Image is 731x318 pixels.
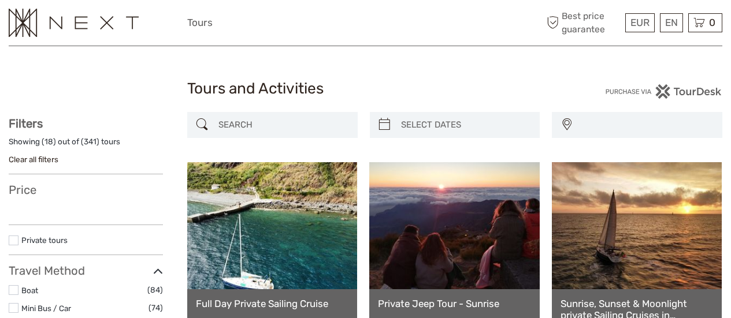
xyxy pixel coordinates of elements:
[605,84,722,99] img: PurchaseViaTourDesk.png
[44,136,53,147] label: 18
[9,9,139,37] img: 3282-a978e506-1cde-4c38-be18-ebef36df7ad8_logo_small.png
[378,298,530,309] a: Private Jeep Tour - Sunrise
[9,183,163,197] h3: Price
[630,17,650,28] span: EUR
[21,235,68,245] a: Private tours
[9,117,43,130] strong: Filters
[544,10,622,35] span: Best price guarantee
[214,115,352,135] input: SEARCH
[396,115,535,135] input: SELECT DATES
[21,286,38,295] a: Boat
[196,298,348,309] a: Full Day Private Sailing Cruise
[187,14,213,31] a: Tours
[149,301,163,315] span: (74)
[21,304,71,313] a: Mini Bus / Car
[147,283,163,297] span: (84)
[707,17,717,28] span: 0
[84,136,97,147] label: 341
[660,13,683,32] div: EN
[9,264,163,278] h3: Travel Method
[9,136,163,154] div: Showing ( ) out of ( ) tours
[9,155,58,164] a: Clear all filters
[187,80,544,98] h1: Tours and Activities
